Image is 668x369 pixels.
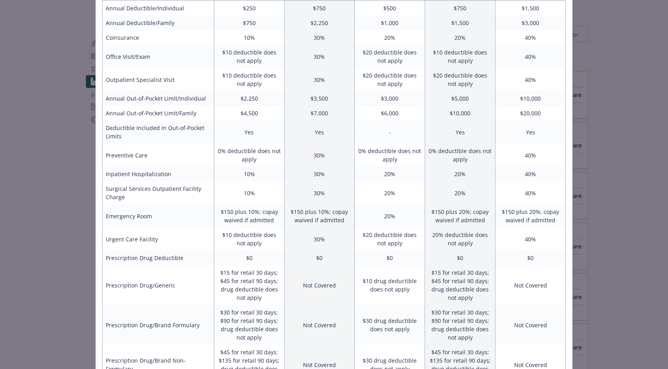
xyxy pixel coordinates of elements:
[495,1,566,16] td: $1,500
[214,144,284,167] td: 0% deductible does not apply
[495,106,566,120] td: $20,000
[284,227,355,251] td: 30%
[284,204,355,227] td: $150 plus 10%; copay waived if admitted
[425,265,495,305] td: $15 for retail 30 days; $45 for retail 90 days; drug deductible does not apply
[214,181,284,204] td: 10%
[355,1,425,16] td: $500
[355,30,425,45] td: 20%
[425,120,495,144] td: Yes
[355,227,425,251] td: $20 deductible does not apply
[355,91,425,106] td: $3,000
[495,91,566,106] td: $10,000
[214,167,284,181] td: 10%
[103,30,214,45] td: Coinsurance
[214,91,284,106] td: $2,250
[355,120,425,144] td: -
[355,265,425,305] td: $10 drug deductible does not apply
[284,106,355,120] td: $7,000
[103,144,214,167] td: Preventive Care
[214,68,284,91] td: $10 deductible does not apply
[355,106,425,120] td: $6,000
[284,251,355,265] td: $0
[355,204,425,227] td: 20%
[284,16,355,30] td: $2,250
[495,251,566,265] td: $0
[355,144,425,167] td: 0% deductible does not apply
[355,16,425,30] td: $1,000
[284,30,355,45] td: 30%
[103,167,214,181] td: Inpatient Hospitalization
[425,106,495,120] td: $10,000
[103,1,214,16] td: Annual Deductible/Individual
[103,265,214,305] td: Prescription Drug/Generic
[425,45,495,68] td: $10 deductible does not apply
[214,251,284,265] td: $0
[103,251,214,265] td: Prescription Drug Deductible
[284,1,355,16] td: $750
[495,144,566,167] td: 40%
[214,30,284,45] td: 10%
[495,30,566,45] td: 40%
[103,45,214,68] td: Office Visit/Exam
[495,120,566,144] td: Yes
[103,120,214,144] td: Deductible Included in Out-of-Pocket Limits
[103,68,214,91] td: Outpatient Specialist Visit
[495,227,566,251] td: 40%
[284,265,355,305] td: Not Covered
[355,68,425,91] td: $20 deductible does not apply
[425,251,495,265] td: $0
[284,144,355,167] td: 30%
[214,204,284,227] td: $150 plus 10%; copay waived if admitted
[495,305,566,345] td: Not Covered
[214,45,284,68] td: $10 deductible does not apply
[284,167,355,181] td: 30%
[214,16,284,30] td: $750
[425,16,495,30] td: $1,500
[495,167,566,181] td: 40%
[284,68,355,91] td: 30%
[214,265,284,305] td: $15 for retail 30 days; $45 for retail 90 days; drug deductible does not apply
[103,106,214,120] td: Annual Out-of-Pocket Limit/Family
[425,167,495,181] td: 20%
[103,204,214,227] td: Emergency Room
[425,30,495,45] td: 20%
[214,1,284,16] td: $250
[495,265,566,305] td: Not Covered
[284,45,355,68] td: 30%
[214,106,284,120] td: $4,500
[425,91,495,106] td: $5,000
[425,181,495,204] td: 20%
[214,227,284,251] td: $10 deductible does not apply
[284,91,355,106] td: $3,500
[355,45,425,68] td: $20 deductible does not apply
[214,120,284,144] td: Yes
[425,227,495,251] td: 20% deductible does not apply
[495,181,566,204] td: 40%
[425,204,495,227] td: $150 plus 20%; copay waived if admitted
[495,204,566,227] td: $150 plus 20%; copay waived if admitted
[214,305,284,345] td: $30 for retail 30 days; $90 for retail 90 days; drug deductible does not apply
[495,45,566,68] td: 40%
[103,305,214,345] td: Prescription Drug/Brand Formulary
[495,68,566,91] td: 40%
[425,144,495,167] td: 0% deductible does not apply
[103,16,214,30] td: Annual Deductible/Family
[103,91,214,106] td: Annual Out-of-Pocket Limit/Individual
[355,305,425,345] td: $30 drug deductible does not apply
[355,181,425,204] td: 20%
[284,120,355,144] td: Yes
[425,68,495,91] td: $20 deductible does not apply
[355,167,425,181] td: 20%
[284,181,355,204] td: 30%
[355,251,425,265] td: $0
[425,1,495,16] td: $750
[103,181,214,204] td: Surgical Services Outpatient Facility Charge
[425,305,495,345] td: $30 for retail 30 days; $90 for retail 90 days; drug deductible does not apply
[284,305,355,345] td: Not Covered
[103,227,214,251] td: Urgent Care Facility
[495,16,566,30] td: $3,000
